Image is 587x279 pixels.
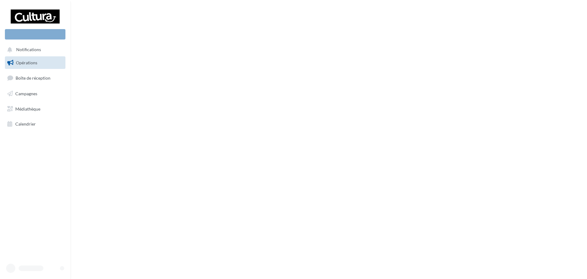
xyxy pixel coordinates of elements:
span: Médiathèque [15,106,40,111]
span: Boîte de réception [16,75,50,81]
span: Opérations [16,60,37,65]
div: Nouvelle campagne [5,29,65,40]
a: Boîte de réception [4,71,67,85]
span: Notifications [16,47,41,52]
a: Calendrier [4,118,67,130]
span: Campagnes [15,91,37,96]
a: Médiathèque [4,103,67,115]
a: Campagnes [4,87,67,100]
span: Calendrier [15,121,36,126]
a: Opérations [4,56,67,69]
